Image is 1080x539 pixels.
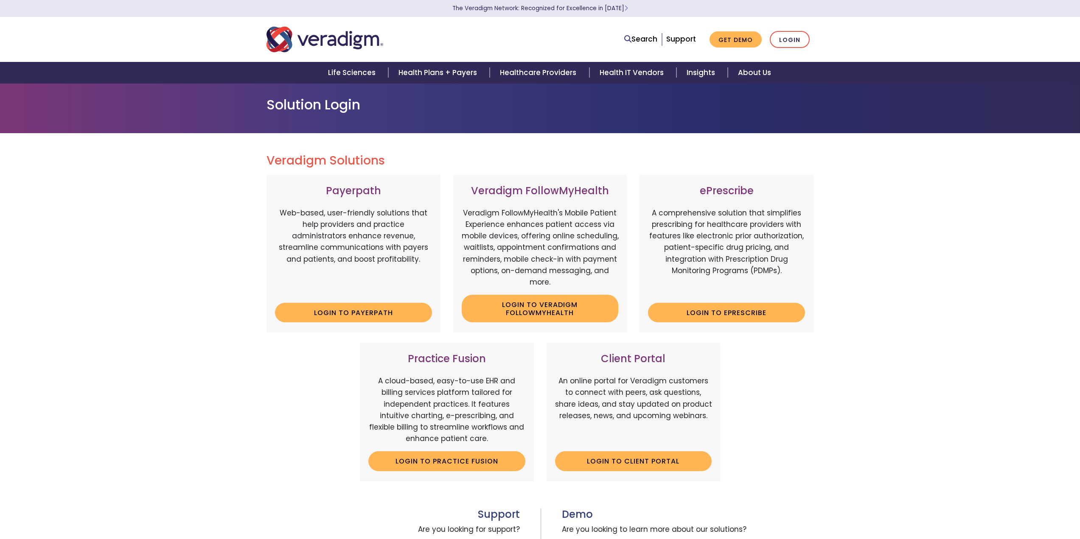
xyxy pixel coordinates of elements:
[462,207,619,288] p: Veradigm FollowMyHealth's Mobile Patient Experience enhances patient access via mobile devices, o...
[368,375,525,444] p: A cloud-based, easy-to-use EHR and billing services platform tailored for independent practices. ...
[266,97,814,113] h1: Solution Login
[266,508,520,521] h3: Support
[275,303,432,322] a: Login to Payerpath
[368,353,525,365] h3: Practice Fusion
[728,62,781,84] a: About Us
[462,185,619,197] h3: Veradigm FollowMyHealth
[275,207,432,296] p: Web-based, user-friendly solutions that help providers and practice administrators enhance revenu...
[266,154,814,168] h2: Veradigm Solutions
[275,185,432,197] h3: Payerpath
[555,451,712,471] a: Login to Client Portal
[624,4,628,12] span: Learn More
[666,34,696,44] a: Support
[318,62,388,84] a: Life Sciences
[462,295,619,322] a: Login to Veradigm FollowMyHealth
[624,34,657,45] a: Search
[490,62,589,84] a: Healthcare Providers
[589,62,676,84] a: Health IT Vendors
[648,303,805,322] a: Login to ePrescribe
[770,31,810,48] a: Login
[710,31,762,48] a: Get Demo
[562,508,814,521] h3: Demo
[452,4,628,12] a: The Veradigm Network: Recognized for Excellence in [DATE]Learn More
[368,451,525,471] a: Login to Practice Fusion
[555,375,712,444] p: An online portal for Veradigm customers to connect with peers, ask questions, share ideas, and st...
[648,185,805,197] h3: ePrescribe
[555,353,712,365] h3: Client Portal
[266,25,383,53] img: Veradigm logo
[648,207,805,296] p: A comprehensive solution that simplifies prescribing for healthcare providers with features like ...
[388,62,490,84] a: Health Plans + Payers
[676,62,728,84] a: Insights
